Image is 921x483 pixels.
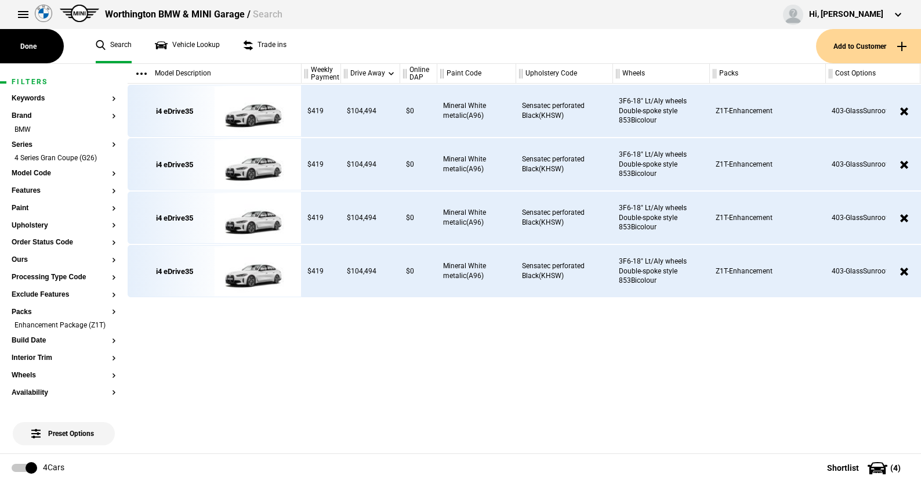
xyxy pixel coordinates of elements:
div: $419 [302,245,341,297]
section: Series4 Series Gran Coupe (G26) [12,141,116,170]
div: Paint Code [437,64,516,84]
div: Sensatec perforated Black(KHSW) [516,192,613,244]
li: Enhancement Package (Z1T) [12,320,116,332]
div: 4 Cars [43,462,64,474]
div: Z1T-Enhancement [710,138,826,190]
button: Features [12,187,116,195]
div: 3F6-18" Lt/Aly wheels Double-spoke style 853Bicolour [613,138,710,190]
div: $0 [400,192,437,244]
div: Online DAP [400,64,437,84]
img: cosySec [215,246,295,298]
button: Availability [12,389,116,397]
button: Paint [12,204,116,212]
a: Vehicle Lookup [155,29,220,63]
div: Sensatec perforated Black(KHSW) [516,138,613,190]
div: $419 [302,85,341,137]
div: Worthington BMW & MINI Garage / [105,8,282,21]
div: i4 eDrive35 [156,160,193,170]
button: Build Date [12,337,116,345]
section: Build Date [12,337,116,354]
button: Interior Trim [12,354,116,362]
div: Z1T-Enhancement [710,192,826,244]
div: Model Description [128,64,301,84]
button: Exclude Features [12,291,116,299]
div: Cost Options [826,64,920,84]
section: Order Status Code [12,239,116,256]
img: cosySec [215,85,295,138]
button: Upholstery [12,222,116,230]
div: 403-GlassSunroof(NCO) [826,138,920,190]
div: Mineral White metalic(A96) [437,85,516,137]
div: 403-GlassSunroof(NCO) [826,85,920,137]
section: BrandBMW [12,112,116,141]
div: 403-GlassSunroof(NCO) [826,245,920,297]
button: Brand [12,112,116,120]
button: Packs [12,308,116,316]
img: cosySec [215,139,295,191]
div: $104,494 [341,245,400,297]
a: Trade ins [243,29,287,63]
div: i4 eDrive35 [156,213,193,224]
button: Add to Customer [816,29,921,63]
button: Series [12,141,116,149]
div: Drive Away [341,64,400,84]
div: Mineral White metalic(A96) [437,192,516,244]
div: Z1T-Enhancement [710,85,826,137]
div: $0 [400,245,437,297]
div: $104,494 [341,85,400,137]
a: i4 eDrive35 [134,85,215,138]
span: Search [253,9,282,20]
div: Upholstery Code [516,64,612,84]
div: Z1T-Enhancement [710,245,826,297]
div: Mineral White metalic(A96) [437,245,516,297]
div: 403-GlassSunroof(NCO) [826,192,920,244]
a: i4 eDrive35 [134,192,215,244]
div: 3F6-18" Lt/Aly wheels Double-spoke style 853Bicolour [613,192,710,244]
div: Weekly Payment [302,64,340,84]
section: Exclude Features [12,291,116,308]
div: Sensatec perforated Black(KHSW) [516,85,613,137]
a: Search [96,29,132,63]
div: 3F6-18" Lt/Aly wheels Double-spoke style 853Bicolour [613,245,710,297]
section: Processing Type Code [12,273,116,291]
section: Wheels [12,372,116,389]
section: Availability [12,389,116,406]
div: Packs [710,64,825,84]
button: Wheels [12,372,116,380]
span: ( 4 ) [890,464,901,472]
div: $0 [400,138,437,190]
div: i4 eDrive35 [156,106,193,117]
section: Interior Trim [12,354,116,372]
div: $104,494 [341,192,400,244]
section: Ours [12,256,116,273]
div: Hi, [PERSON_NAME] [809,9,883,20]
div: $104,494 [341,138,400,190]
li: 4 Series Gran Coupe (G26) [12,153,116,165]
div: 3F6-18" Lt/Aly wheels Double-spoke style 853Bicolour [613,85,710,137]
h1: Filters [12,78,116,86]
button: Keywords [12,95,116,103]
button: Shortlist(4) [810,453,921,482]
img: bmw.png [35,5,52,22]
div: Mineral White metalic(A96) [437,138,516,190]
button: Ours [12,256,116,264]
img: cosySec [215,192,295,244]
span: Shortlist [827,464,859,472]
a: i4 eDrive35 [134,139,215,191]
div: $0 [400,85,437,137]
button: Model Code [12,170,116,178]
section: Model Code [12,170,116,187]
div: i4 eDrive35 [156,266,193,277]
img: mini.png [60,5,99,22]
button: Order Status Code [12,239,116,247]
div: $419 [302,192,341,244]
div: $419 [302,138,341,190]
div: Sensatec perforated Black(KHSW) [516,245,613,297]
li: BMW [12,125,116,136]
section: Paint [12,204,116,222]
section: Features [12,187,116,204]
section: Keywords [12,95,116,112]
section: Upholstery [12,222,116,239]
a: i4 eDrive35 [134,246,215,298]
section: PacksEnhancement Package (Z1T) [12,308,116,337]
